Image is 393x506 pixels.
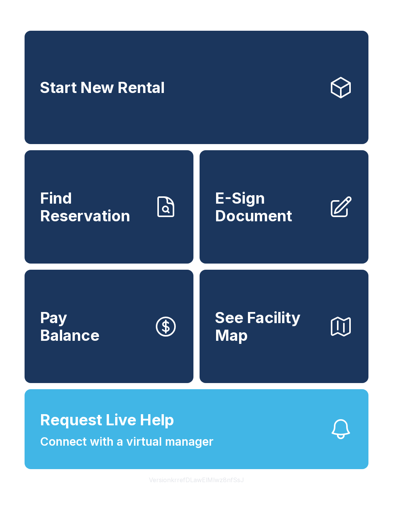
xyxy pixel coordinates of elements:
[215,309,322,344] span: See Facility Map
[200,150,368,264] a: E-Sign Document
[200,270,368,383] button: See Facility Map
[215,189,322,224] span: E-Sign Document
[40,408,174,431] span: Request Live Help
[40,309,99,344] span: Pay Balance
[25,150,193,264] a: Find Reservation
[40,79,165,96] span: Start New Rental
[143,469,250,491] button: VersionkrrefDLawElMlwz8nfSsJ
[25,270,193,383] button: PayBalance
[40,189,147,224] span: Find Reservation
[25,31,368,144] a: Start New Rental
[40,433,213,450] span: Connect with a virtual manager
[25,389,368,469] button: Request Live HelpConnect with a virtual manager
